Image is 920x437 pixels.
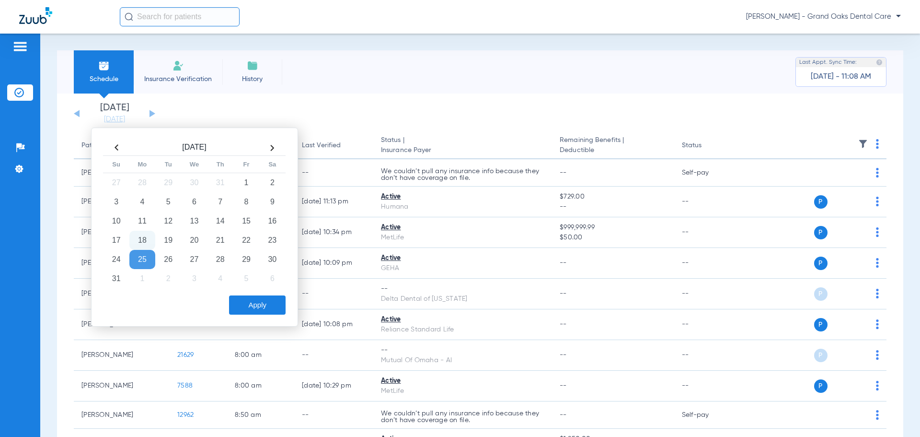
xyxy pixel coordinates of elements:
[560,321,567,328] span: --
[858,139,868,149] img: filter.svg
[876,168,879,177] img: group-dot-blue.svg
[811,72,871,82] span: [DATE] - 11:08 AM
[381,192,544,202] div: Active
[674,217,739,248] td: --
[294,248,373,279] td: [DATE] 10:09 PM
[227,340,294,371] td: 8:00 AM
[74,402,170,429] td: [PERSON_NAME]
[746,12,901,22] span: [PERSON_NAME] - Grand Oaks Dental Care
[674,309,739,340] td: --
[872,391,920,437] iframe: Chat Widget
[381,263,544,273] div: GEHA
[294,279,373,309] td: --
[81,141,162,151] div: Patient Name
[814,379,828,393] span: P
[814,257,828,270] span: P
[381,145,544,155] span: Insurance Payer
[552,132,674,159] th: Remaining Benefits |
[876,381,879,390] img: group-dot-blue.svg
[381,233,544,243] div: MetLife
[381,168,544,181] p: We couldn’t pull any insurance info because they don’t have coverage on file.
[177,412,194,418] span: 12962
[294,371,373,402] td: [DATE] 10:29 PM
[814,318,828,331] span: P
[560,382,567,389] span: --
[381,345,544,355] div: --
[876,197,879,206] img: group-dot-blue.svg
[381,284,544,294] div: --
[302,141,366,151] div: Last Verified
[81,141,124,151] div: Patient Name
[294,217,373,248] td: [DATE] 10:34 PM
[86,103,143,124] li: [DATE]
[381,410,544,424] p: We couldn’t pull any insurance info because they don’t have coverage on file.
[876,319,879,329] img: group-dot-blue.svg
[230,74,275,84] span: History
[381,376,544,386] div: Active
[381,223,544,233] div: Active
[560,192,666,202] span: $729.00
[560,202,666,212] span: --
[302,141,341,151] div: Last Verified
[674,187,739,217] td: --
[294,340,373,371] td: --
[86,115,143,124] a: [DATE]
[177,382,193,389] span: 7588
[381,386,544,396] div: MetLife
[381,294,544,304] div: Delta Dental of [US_STATE]
[294,402,373,429] td: --
[674,402,739,429] td: Self-pay
[120,7,240,26] input: Search for patients
[381,202,544,212] div: Humana
[129,140,259,156] th: [DATE]
[172,60,184,71] img: Manual Insurance Verification
[227,402,294,429] td: 8:50 AM
[12,41,28,52] img: hamburger-icon
[876,59,883,66] img: last sync help info
[294,187,373,217] td: [DATE] 11:13 PM
[674,340,739,371] td: --
[74,340,170,371] td: [PERSON_NAME]
[177,352,194,358] span: 21629
[560,260,567,266] span: --
[814,195,828,209] span: P
[814,287,828,301] span: P
[876,227,879,237] img: group-dot-blue.svg
[381,315,544,325] div: Active
[876,350,879,360] img: group-dot-blue.svg
[814,349,828,362] span: P
[876,139,879,149] img: group-dot-blue.svg
[799,58,857,67] span: Last Appt. Sync Time:
[373,132,552,159] th: Status |
[381,325,544,335] div: Reliance Standard Life
[560,412,567,418] span: --
[674,371,739,402] td: --
[247,60,258,71] img: History
[229,295,286,315] button: Apply
[74,371,170,402] td: [PERSON_NAME]
[674,159,739,187] td: Self-pay
[814,226,828,239] span: P
[560,145,666,155] span: Deductible
[674,248,739,279] td: --
[876,289,879,298] img: group-dot-blue.svg
[98,60,110,71] img: Schedule
[381,253,544,263] div: Active
[560,223,666,233] span: $999,999.99
[125,12,133,21] img: Search Icon
[294,159,373,187] td: --
[674,279,739,309] td: --
[381,355,544,366] div: Mutual Of Omaha - AI
[876,258,879,268] img: group-dot-blue.svg
[81,74,126,84] span: Schedule
[560,233,666,243] span: $50.00
[19,7,52,24] img: Zuub Logo
[560,290,567,297] span: --
[141,74,215,84] span: Insurance Verification
[227,371,294,402] td: 8:00 AM
[294,309,373,340] td: [DATE] 10:08 PM
[560,169,567,176] span: --
[674,132,739,159] th: Status
[560,352,567,358] span: --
